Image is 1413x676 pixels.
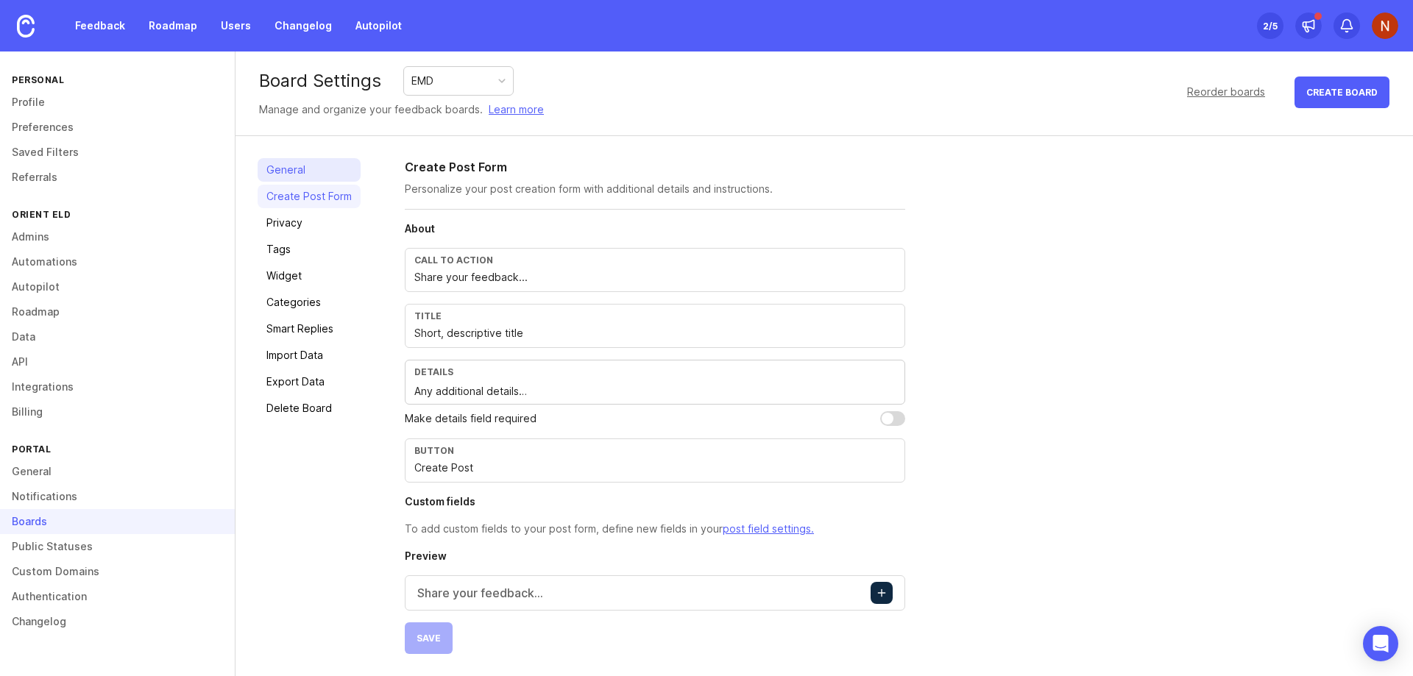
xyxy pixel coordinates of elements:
a: post field settings. [723,522,814,535]
a: General [258,158,361,182]
button: Create post [871,582,893,604]
a: Tags [258,238,361,261]
div: 2 /5 [1263,15,1278,36]
a: Privacy [258,211,361,235]
span: Create Board [1306,87,1378,98]
h2: Create Post Form [405,158,905,176]
a: Autopilot [347,13,411,39]
a: Learn more [489,102,544,118]
div: Open Intercom Messenger [1363,626,1398,661]
h4: About [405,221,905,236]
div: Title [414,310,896,321]
a: Roadmap [140,13,206,39]
a: Feedback [66,13,134,39]
div: Call to action [414,255,896,266]
a: Import Data [258,344,361,367]
textarea: Any additional details… [414,383,896,399]
button: Create Board [1295,77,1389,108]
a: Export Data [258,370,361,394]
div: EMD [411,73,433,89]
p: To add custom fields to your post form, define new fields in your [405,521,905,537]
div: Button [414,445,896,456]
a: Widget [258,264,361,288]
p: Personalize your post creation form with additional details and instructions. [405,182,905,196]
a: Delete Board [258,396,361,420]
div: Board Settings [259,72,381,90]
a: Smart Replies [258,317,361,341]
div: Reorder boards [1187,84,1265,100]
div: Manage and organize your feedback boards. [259,102,544,118]
a: Changelog [266,13,341,39]
a: Categories [258,291,361,314]
p: Share your feedback... [417,584,543,602]
p: Make details field required [405,410,536,427]
a: Users [212,13,260,39]
img: Canny Home [17,15,35,38]
h4: Custom fields [405,494,905,509]
h4: Preview [405,549,905,563]
button: 2/5 [1257,13,1283,39]
div: Details [414,366,896,377]
img: Naufal Vagapov [1372,13,1398,39]
a: Create Post Form [258,185,361,208]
